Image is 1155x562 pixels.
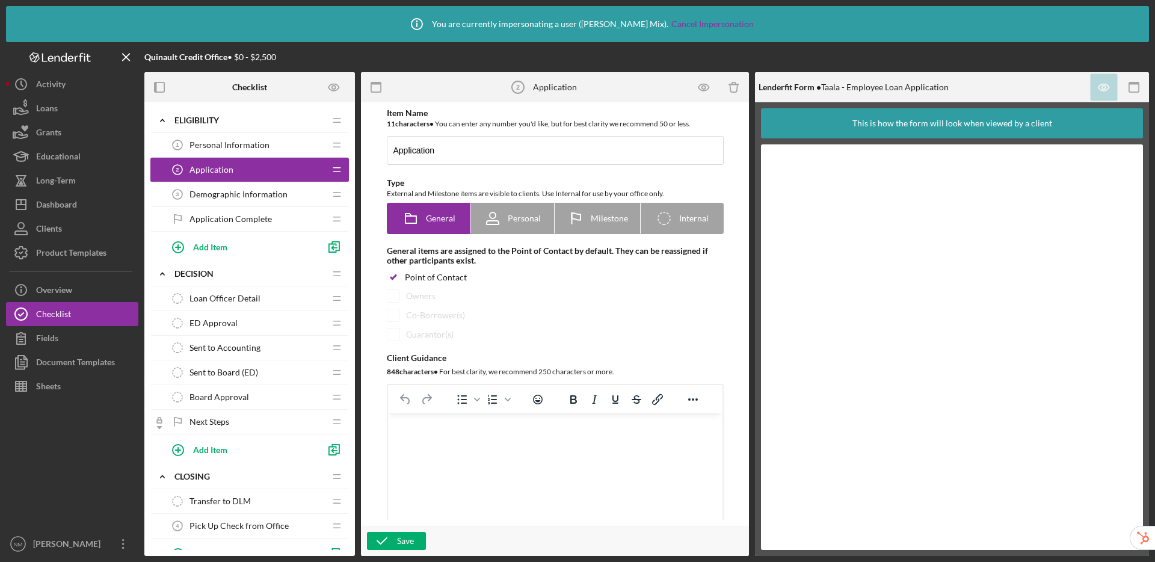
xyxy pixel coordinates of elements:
[232,82,267,92] b: Checklist
[605,391,626,408] button: Underline
[563,391,584,408] button: Bold
[193,438,227,461] div: Add Item
[647,391,668,408] button: Insert/edit link
[406,330,454,339] div: Guarantor(s)
[14,541,23,548] text: NM
[189,521,289,531] span: Pick Up Check from Office
[144,52,227,62] b: Quinault Credit Office
[533,82,577,92] div: Application
[508,214,541,223] span: Personal
[452,391,482,408] div: Bullet list
[6,374,138,398] button: Sheets
[30,532,108,559] div: [PERSON_NAME]
[189,392,249,402] span: Board Approval
[679,214,709,223] span: Internal
[773,156,1132,538] iframe: Lenderfit form
[584,391,605,408] button: Italic
[759,82,821,92] b: Lenderfit Form •
[387,366,724,378] div: For best clarity, we recommend 250 characters or more.
[189,417,229,427] span: Next Steps
[405,273,467,282] div: Point of Contact
[395,391,416,408] button: Undo
[852,108,1052,138] div: This is how the form will look when viewed by a client
[591,214,628,223] span: Milestone
[482,391,513,408] div: Numbered list
[174,472,325,481] div: Closing
[626,391,647,408] button: Strikethrough
[176,167,179,173] tspan: 2
[174,269,325,279] div: Decision
[321,74,348,101] button: Preview as
[402,9,754,39] div: You are currently impersonating a user ( [PERSON_NAME] Mix ).
[189,318,238,328] span: ED Approval
[387,246,724,265] div: General items are assigned to the Point of Contact by default. They can be reassigned if other pa...
[189,343,260,353] span: Sent to Accounting
[176,191,179,197] tspan: 3
[683,391,703,408] button: Reveal or hide additional toolbar items
[144,52,276,62] div: • $0 - $2,500
[387,118,724,130] div: You can enter any number you'd like, but for best clarity we recommend 50 or less.
[174,116,325,125] div: Eligibility
[516,84,520,91] tspan: 2
[189,368,258,377] span: Sent to Board (ED)
[416,391,437,408] button: Redo
[189,214,272,224] span: Application Complete
[189,165,233,174] span: Application
[387,119,434,128] b: 11 character s •
[387,367,438,376] b: 848 character s •
[387,108,724,118] div: Item Name
[189,496,251,506] span: Transfer to DLM
[397,532,414,550] div: Save
[406,310,465,320] div: Co-Borrower(s)
[176,523,179,529] tspan: 4
[193,235,227,258] div: Add Item
[189,190,288,199] span: Demographic Information
[189,294,260,303] span: Loan Officer Detail
[387,353,724,363] div: Client Guidance
[759,82,949,92] div: Taala - Employee Loan Application
[528,391,548,408] button: Emojis
[189,140,269,150] span: Personal Information
[367,532,426,550] button: Save
[176,142,179,148] tspan: 1
[406,291,436,301] div: Owners
[387,188,724,200] div: External and Milestone items are visible to clients. Use Internal for use by your office only.
[388,413,722,548] iframe: Rich Text Area
[387,178,724,188] div: Type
